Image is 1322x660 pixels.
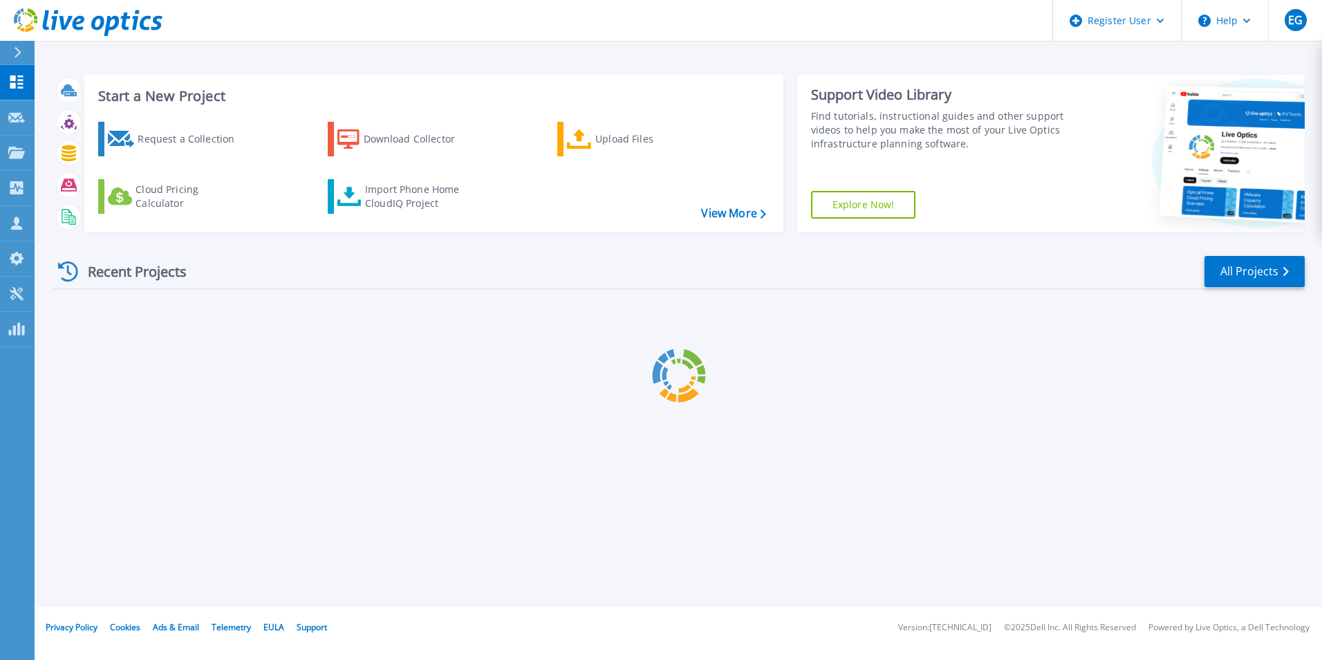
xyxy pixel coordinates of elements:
a: EULA [263,621,284,633]
a: Cloud Pricing Calculator [98,179,252,214]
a: Ads & Email [153,621,199,633]
div: Import Phone Home CloudIQ Project [365,183,473,210]
a: Support [297,621,327,633]
a: Request a Collection [98,122,252,156]
a: View More [701,207,765,220]
div: Find tutorials, instructional guides and other support videos to help you make the most of your L... [811,109,1070,151]
li: Powered by Live Optics, a Dell Technology [1148,623,1310,632]
div: Support Video Library [811,86,1070,104]
span: EG [1288,15,1303,26]
div: Recent Projects [53,255,205,288]
li: Version: [TECHNICAL_ID] [898,623,991,632]
div: Request a Collection [138,125,248,153]
a: Upload Files [557,122,711,156]
a: Download Collector [328,122,482,156]
div: Download Collector [364,125,474,153]
li: © 2025 Dell Inc. All Rights Reserved [1004,623,1136,632]
a: All Projects [1204,256,1305,287]
div: Cloud Pricing Calculator [136,183,246,210]
a: Telemetry [212,621,251,633]
a: Explore Now! [811,191,916,219]
a: Privacy Policy [46,621,97,633]
h3: Start a New Project [98,89,765,104]
a: Cookies [110,621,140,633]
div: Upload Files [595,125,706,153]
